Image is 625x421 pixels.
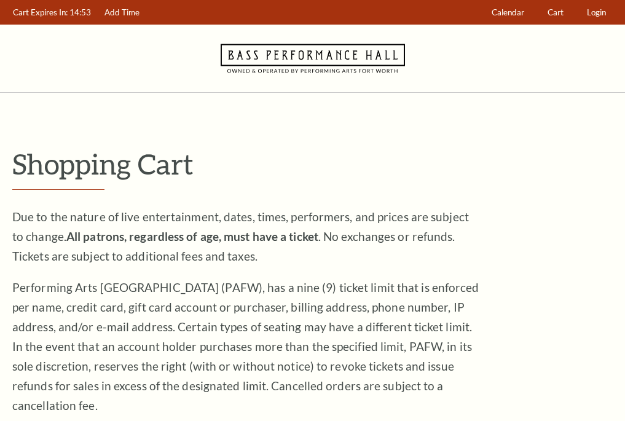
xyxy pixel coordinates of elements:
[581,1,612,25] a: Login
[69,7,91,17] span: 14:53
[12,148,613,179] p: Shopping Cart
[492,7,524,17] span: Calendar
[542,1,570,25] a: Cart
[486,1,530,25] a: Calendar
[548,7,564,17] span: Cart
[587,7,606,17] span: Login
[66,229,318,243] strong: All patrons, regardless of age, must have a ticket
[12,278,479,415] p: Performing Arts [GEOGRAPHIC_DATA] (PAFW), has a nine (9) ticket limit that is enforced per name, ...
[12,210,469,263] span: Due to the nature of live entertainment, dates, times, performers, and prices are subject to chan...
[13,7,68,17] span: Cart Expires In:
[99,1,146,25] a: Add Time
